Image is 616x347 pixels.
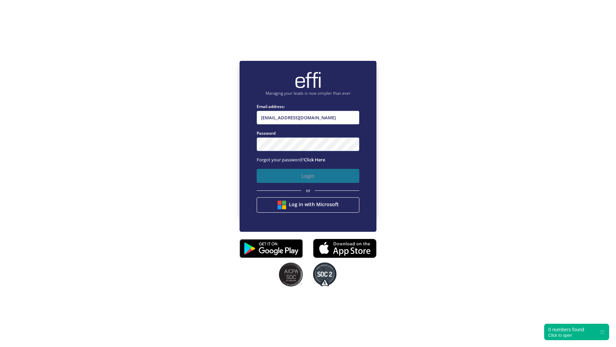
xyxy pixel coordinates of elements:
button: Login [257,169,359,183]
img: brand-logo.ec75409.png [294,71,322,89]
input: Enter email [257,111,359,124]
img: btn google [278,201,286,209]
label: Email address: [257,103,359,110]
p: Managing your leads is now simpler than ever [257,90,359,96]
img: playstore.0fabf2e.png [240,235,303,263]
img: SOC2 badges [313,263,336,286]
label: Password [257,130,359,136]
span: Forgot your password? [257,157,325,163]
span: or [306,187,310,194]
img: appstore.8725fd3.png [313,237,376,260]
img: SOC2 badges [279,263,303,286]
button: Log in with Microsoft [257,197,359,213]
a: Click Here [304,157,325,163]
